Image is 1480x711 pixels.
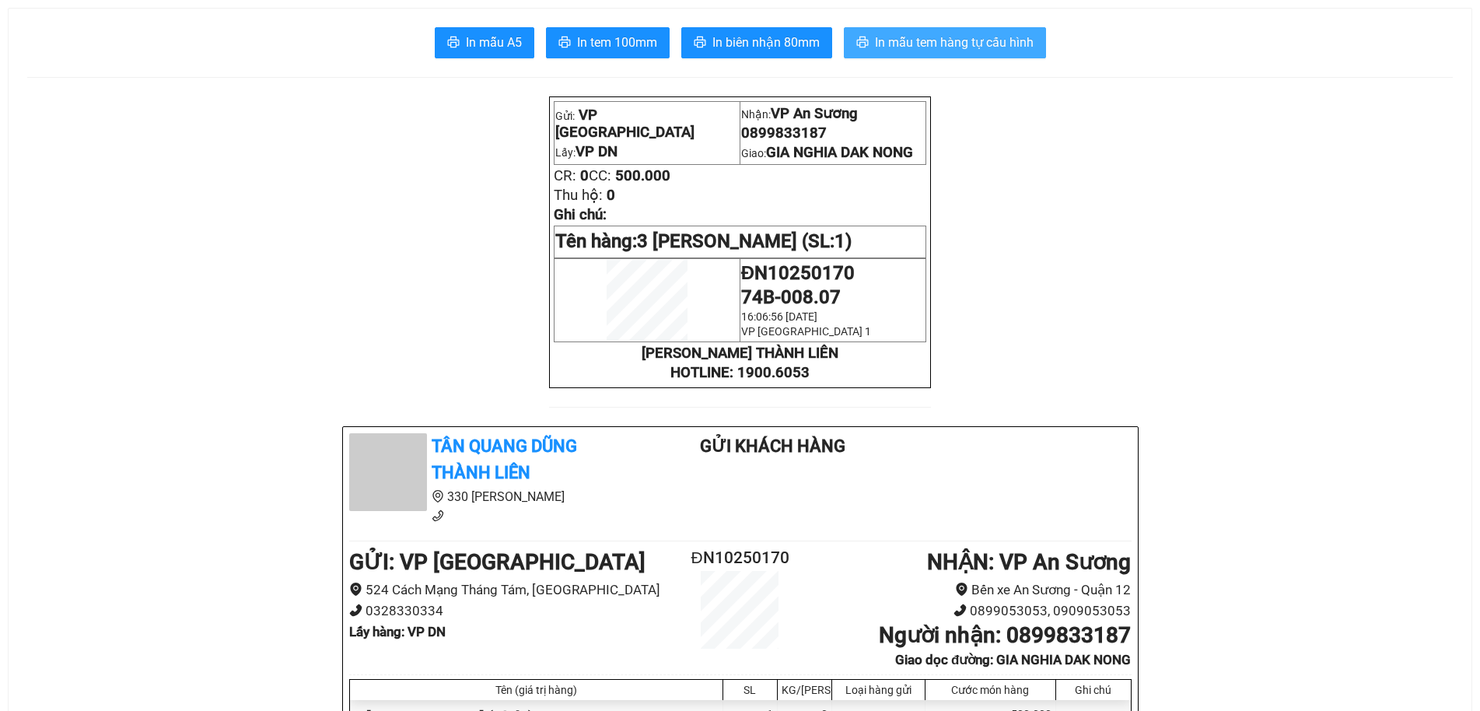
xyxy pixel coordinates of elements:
span: printer [447,36,460,51]
span: printer [558,36,571,51]
span: environment [349,583,362,596]
span: phone [349,604,362,617]
li: 330 [PERSON_NAME] [349,487,639,506]
span: 16:06:56 [DATE] [741,310,817,323]
span: Tên hàng: [555,230,852,252]
span: 0 [580,167,589,184]
span: VP [GEOGRAPHIC_DATA] [555,107,695,141]
span: GIA NGHIA DAK NONG [766,144,913,161]
div: Cước món hàng [929,684,1051,696]
div: SL [727,684,773,696]
span: 3 [PERSON_NAME] (SL: [637,230,852,252]
b: Giao dọc đường: GIA NGHIA DAK NONG [895,652,1131,667]
li: 524 Cách Mạng Tháng Tám, [GEOGRAPHIC_DATA] [349,580,675,601]
b: Lấy hàng : VP DN [349,624,446,639]
div: Tên (giá trị hàng) [354,684,719,696]
span: VP An Sương [771,105,858,122]
span: CC: [589,167,611,184]
strong: [PERSON_NAME] THÀNH LIÊN [642,345,838,362]
strong: HOTLINE: 1900.6053 [670,364,810,381]
span: printer [694,36,706,51]
span: Lấy: [555,146,618,159]
span: In mẫu tem hàng tự cấu hình [875,33,1034,52]
span: phone [953,604,967,617]
span: ĐN10250170 [741,262,855,284]
b: GỬI : VP [GEOGRAPHIC_DATA] [349,549,646,575]
div: Loại hàng gửi [836,684,921,696]
button: printerIn biên nhận 80mm [681,27,832,58]
span: phone [432,510,444,522]
button: printerIn mẫu tem hàng tự cấu hình [844,27,1046,58]
span: 500.000 [615,167,670,184]
button: printerIn mẫu A5 [435,27,534,58]
span: environment [955,583,968,596]
span: 1) [834,230,852,252]
span: VP DN [576,143,618,160]
b: Gửi khách hàng [700,436,845,456]
span: 0899833187 [741,124,827,142]
span: Thu hộ: [554,187,603,204]
span: printer [856,36,869,51]
button: printerIn tem 100mm [546,27,670,58]
div: Ghi chú [1060,684,1127,696]
span: In tem 100mm [577,33,657,52]
b: Người nhận : 0899833187 [879,622,1131,648]
span: In mẫu A5 [466,33,522,52]
h2: ĐN10250170 [675,545,806,571]
div: KG/[PERSON_NAME] [782,684,827,696]
span: 0 [607,187,615,204]
li: 0328330334 [349,601,675,622]
li: 0899053053, 0909053053 [805,601,1131,622]
b: NHẬN : VP An Sương [927,549,1131,575]
p: Gửi: [555,107,739,141]
span: Giao: [741,147,913,159]
span: environment [432,490,444,503]
b: Tân Quang Dũng Thành Liên [432,436,577,483]
span: VP [GEOGRAPHIC_DATA] 1 [741,325,871,338]
span: 74B-008.07 [741,286,841,308]
span: In biên nhận 80mm [712,33,820,52]
li: Bến xe An Sương - Quận 12 [805,580,1131,601]
span: CR: [554,167,576,184]
p: Nhận: [741,105,925,122]
span: Ghi chú: [554,206,607,223]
